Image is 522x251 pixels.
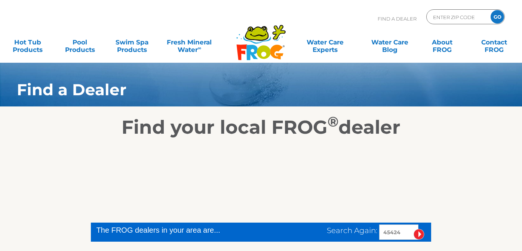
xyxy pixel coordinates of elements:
[6,116,516,139] h2: Find your local FROG dealer
[96,224,264,236] div: The FROG dealers in your area are...
[491,10,504,24] input: GO
[370,35,410,50] a: Water CareBlog
[414,229,424,240] input: Submit
[232,15,290,61] img: Frog Products Logo
[112,35,152,50] a: Swim SpaProducts
[7,35,48,50] a: Hot TubProducts
[327,226,377,235] span: Search Again:
[59,35,100,50] a: PoolProducts
[17,81,465,99] h1: Find a Dealer
[422,35,462,50] a: AboutFROG
[378,9,417,28] p: Find A Dealer
[328,113,338,130] sup: ®
[474,35,515,50] a: ContactFROG
[164,35,215,50] a: Fresh MineralWater∞
[292,35,358,50] a: Water CareExperts
[198,45,201,51] sup: ∞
